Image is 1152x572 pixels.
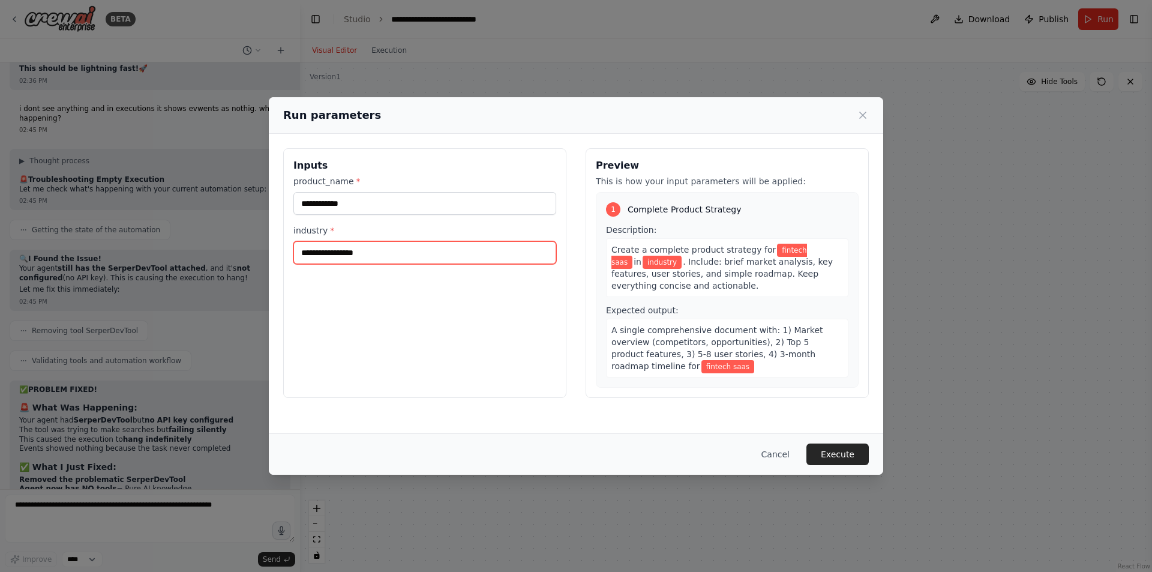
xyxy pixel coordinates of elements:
[701,360,754,373] span: Variable: product_name
[611,245,776,254] span: Create a complete product strategy for
[596,158,859,173] h3: Preview
[752,444,799,465] button: Cancel
[283,107,381,124] h2: Run parameters
[628,203,742,215] span: Complete Product Strategy
[293,158,556,173] h3: Inputs
[606,306,679,315] span: Expected output:
[611,257,833,291] span: . Include: brief market analysis, key features, user stories, and simple roadmap. Keep everything...
[293,224,556,236] label: industry
[643,256,682,269] span: Variable: industry
[611,325,823,371] span: A single comprehensive document with: 1) Market overview (competitors, opportunities), 2) Top 5 p...
[611,244,807,269] span: Variable: product_name
[606,225,656,235] span: Description:
[596,175,859,187] p: This is how your input parameters will be applied:
[634,257,641,266] span: in
[806,444,869,465] button: Execute
[293,175,556,187] label: product_name
[606,202,620,217] div: 1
